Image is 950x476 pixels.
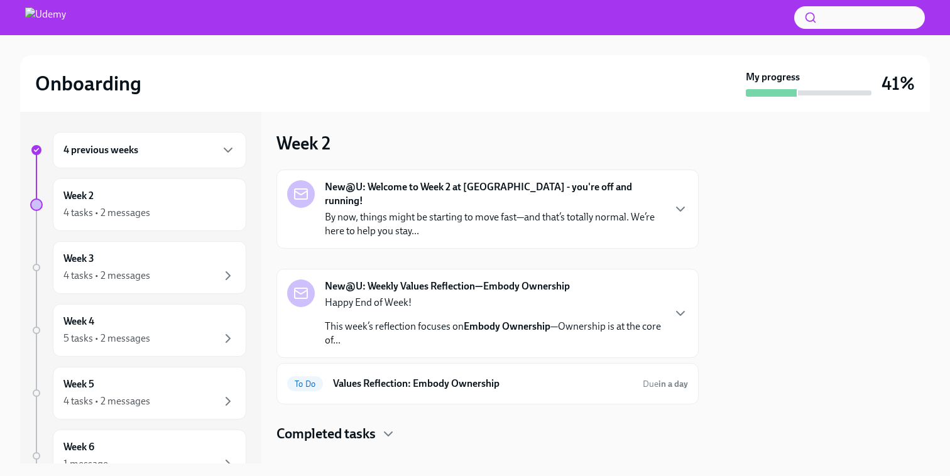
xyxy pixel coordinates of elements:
[63,440,94,454] h6: Week 6
[30,304,246,357] a: Week 45 tasks • 2 messages
[63,189,94,203] h6: Week 2
[30,241,246,294] a: Week 34 tasks • 2 messages
[325,296,663,310] p: Happy End of Week!
[63,252,94,266] h6: Week 3
[325,279,570,293] strong: New@U: Weekly Values Reflection—Embody Ownership
[63,394,150,408] div: 4 tasks • 2 messages
[35,71,141,96] h2: Onboarding
[276,425,699,443] div: Completed tasks
[464,320,550,332] strong: Embody Ownership
[276,425,376,443] h4: Completed tasks
[643,379,688,389] span: Due
[63,457,108,471] div: 1 message
[658,379,688,389] strong: in a day
[63,269,150,283] div: 4 tasks • 2 messages
[882,72,915,95] h3: 41%
[30,178,246,231] a: Week 24 tasks • 2 messages
[276,132,330,154] h3: Week 2
[63,206,150,220] div: 4 tasks • 2 messages
[333,377,633,391] h6: Values Reflection: Embody Ownership
[25,8,66,28] img: Udemy
[287,379,323,389] span: To Do
[325,210,663,238] p: By now, things might be starting to move fast—and that’s totally normal. We’re here to help you s...
[53,132,246,168] div: 4 previous weeks
[287,374,688,394] a: To DoValues Reflection: Embody OwnershipDuein a day
[63,315,94,328] h6: Week 4
[63,377,94,391] h6: Week 5
[63,332,150,345] div: 5 tasks • 2 messages
[30,367,246,419] a: Week 54 tasks • 2 messages
[63,143,138,157] h6: 4 previous weeks
[643,378,688,390] span: October 5th, 2025 13:00
[325,320,663,347] p: This week’s reflection focuses on —Ownership is at the core of...
[746,70,800,84] strong: My progress
[325,180,663,208] strong: New@U: Welcome to Week 2 at [GEOGRAPHIC_DATA] - you're off and running!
